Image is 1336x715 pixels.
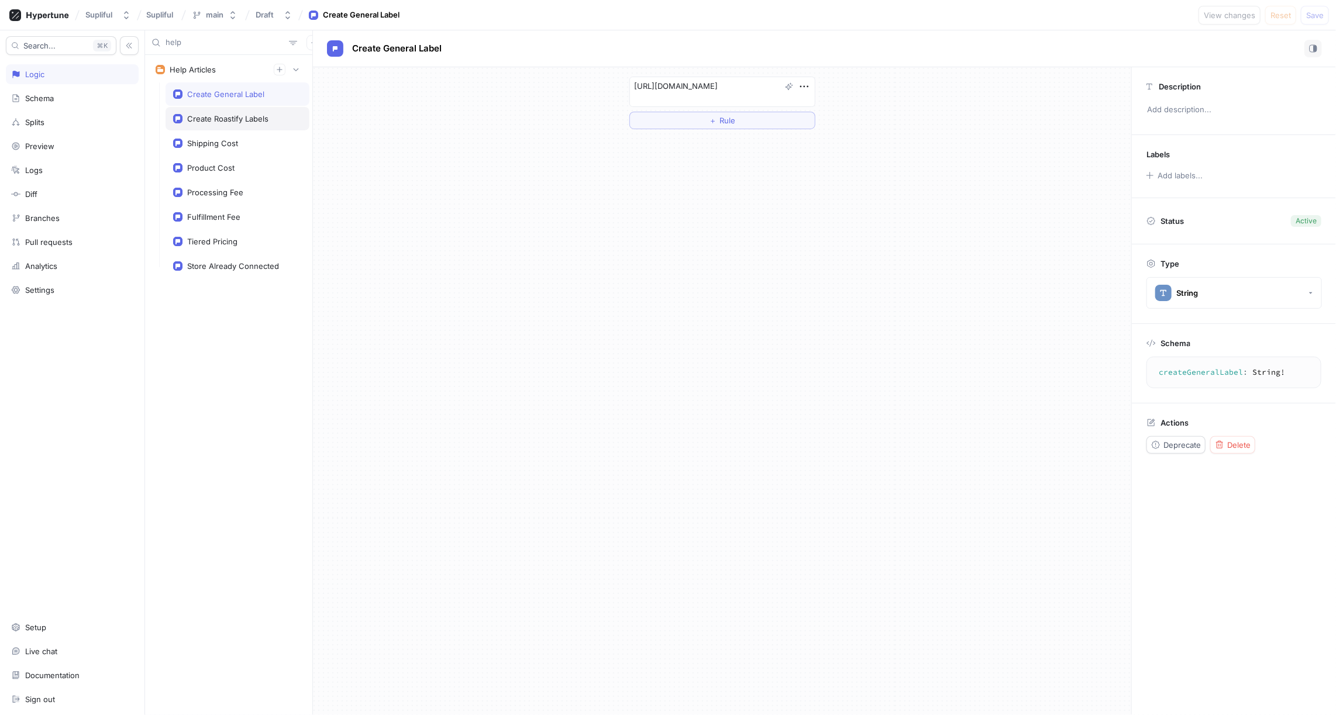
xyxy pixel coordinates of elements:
div: Create Roastify Labels [187,114,268,123]
p: Schema [1161,338,1190,348]
div: Splits [25,118,44,127]
span: Search... [23,42,56,49]
div: Sign out [25,695,55,704]
button: Deprecate [1146,436,1206,454]
div: Live chat [25,647,57,656]
span: Reset [1270,12,1291,19]
div: Add labels... [1158,172,1203,179]
button: Delete [1210,436,1255,454]
button: Search...K [6,36,116,55]
div: Supliful [85,10,112,20]
input: Search... [166,37,284,49]
p: Actions [1161,418,1189,427]
button: Supliful [81,5,136,25]
div: Processing Fee [187,188,243,197]
span: Save [1306,12,1324,19]
div: Schema [25,94,54,103]
button: main [187,5,242,25]
p: Status [1161,213,1184,229]
div: Tiered Pricing [187,237,237,246]
span: Delete [1227,441,1251,448]
button: View changes [1199,6,1261,25]
div: Logs [25,165,43,175]
span: Deprecate [1163,441,1201,448]
textarea: [URL][DOMAIN_NAME] [629,77,815,107]
div: Active [1296,216,1317,226]
div: Diff [25,189,37,199]
div: Fulfillment Fee [187,212,240,222]
span: Create General Label [352,44,442,53]
div: Settings [25,285,54,295]
div: K [93,40,111,51]
span: Supliful [146,11,173,19]
div: Shipping Cost [187,139,238,148]
button: Add labels... [1142,168,1206,183]
button: Reset [1265,6,1296,25]
button: ＋Rule [629,112,815,129]
button: Save [1301,6,1329,25]
div: Analytics [25,261,57,271]
div: Logic [25,70,44,79]
textarea: createGeneralLabel: String! [1152,362,1316,383]
div: Store Already Connected [187,261,279,271]
button: String [1146,277,1322,309]
div: Branches [25,213,60,223]
div: Product Cost [187,163,235,172]
div: Draft [256,10,274,20]
div: String [1176,288,1198,298]
p: Description [1159,82,1201,91]
div: Setup [25,623,46,632]
div: Help Articles [170,65,216,74]
span: ＋ [709,117,717,124]
p: Type [1161,259,1179,268]
div: Create General Label [323,9,400,21]
a: Documentation [6,665,139,685]
p: Labels [1146,150,1170,159]
button: Draft [251,5,297,25]
div: Pull requests [25,237,73,247]
div: Create General Label [187,89,264,99]
div: main [206,10,223,20]
p: Add description... [1142,100,1326,120]
span: Rule [719,117,735,124]
span: View changes [1204,12,1255,19]
div: Documentation [25,671,80,680]
div: Preview [25,141,54,151]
